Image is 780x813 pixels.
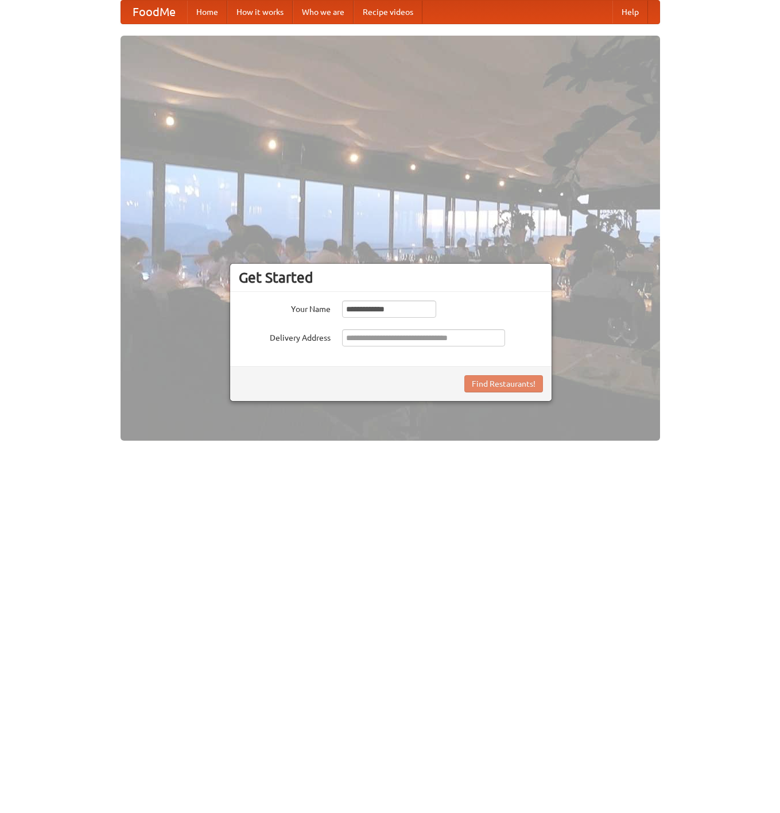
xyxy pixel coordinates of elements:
[239,300,331,315] label: Your Name
[227,1,293,24] a: How it works
[239,269,543,286] h3: Get Started
[121,1,187,24] a: FoodMe
[239,329,331,344] label: Delivery Address
[612,1,648,24] a: Help
[464,375,543,392] button: Find Restaurants!
[293,1,354,24] a: Who we are
[354,1,422,24] a: Recipe videos
[187,1,227,24] a: Home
